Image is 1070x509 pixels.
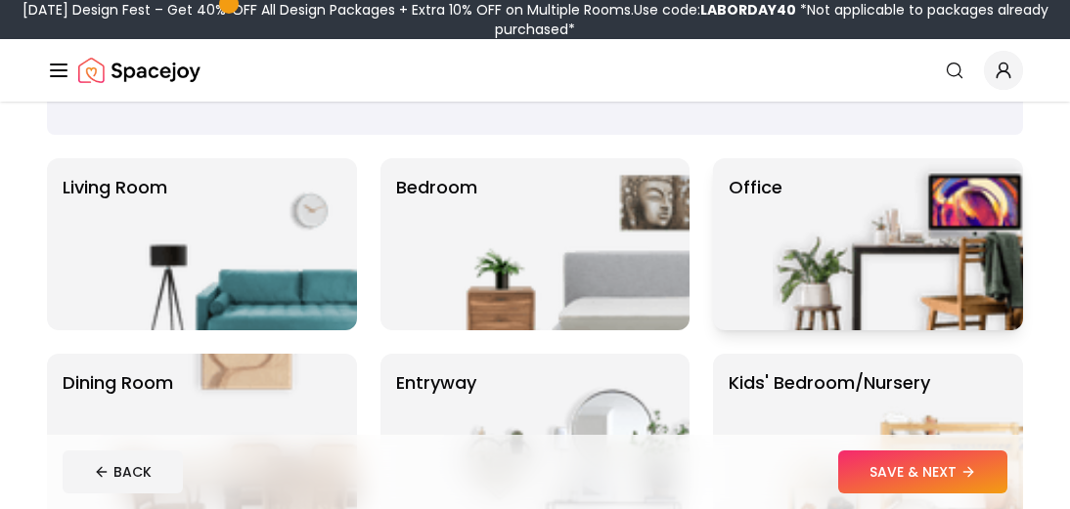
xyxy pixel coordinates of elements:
button: BACK [63,450,183,493]
p: Office [729,174,782,315]
img: Bedroom [439,158,690,330]
nav: Global [47,39,1023,102]
img: Office [773,158,1023,330]
a: Spacejoy [78,51,201,90]
img: Spacejoy Logo [78,51,201,90]
p: Living Room [63,174,167,315]
button: SAVE & NEXT [838,450,1007,493]
p: Bedroom [396,174,477,315]
img: Living Room [107,158,357,330]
